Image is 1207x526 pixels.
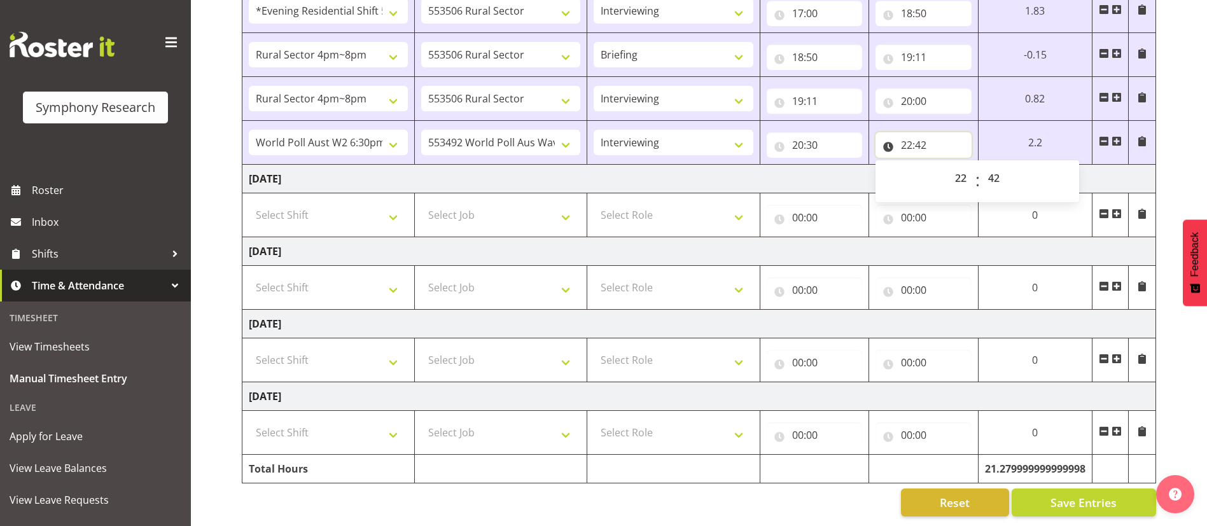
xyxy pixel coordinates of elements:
div: Leave [3,394,188,420]
img: help-xxl-2.png [1169,488,1182,501]
span: Time & Attendance [32,276,165,295]
td: 0.82 [978,77,1092,121]
input: Click to select... [767,205,863,230]
button: Reset [901,488,1009,516]
a: Manual Timesheet Entry [3,363,188,394]
span: Shifts [32,244,165,263]
a: Apply for Leave [3,420,188,452]
td: 0 [978,338,1092,382]
input: Click to select... [767,277,863,303]
span: : [975,165,980,197]
span: Reset [940,494,970,511]
td: Total Hours [242,455,415,483]
a: View Leave Requests [3,484,188,516]
input: Click to select... [876,45,972,70]
button: Feedback - Show survey [1183,219,1207,306]
input: Click to select... [876,350,972,375]
td: 0 [978,193,1092,237]
td: [DATE] [242,165,1156,193]
span: Manual Timesheet Entry [10,369,181,388]
a: View Timesheets [3,331,188,363]
span: Apply for Leave [10,427,181,446]
input: Click to select... [767,350,863,375]
input: Click to select... [876,132,972,158]
td: 21.279999999999998 [978,455,1092,483]
button: Save Entries [1012,488,1156,516]
td: -0.15 [978,33,1092,77]
input: Click to select... [767,1,863,26]
input: Click to select... [876,422,972,448]
span: View Leave Requests [10,490,181,509]
a: View Leave Balances [3,452,188,484]
span: Inbox [32,212,185,232]
td: [DATE] [242,382,1156,411]
input: Click to select... [767,45,863,70]
input: Click to select... [876,277,972,303]
input: Click to select... [876,1,972,26]
span: Feedback [1189,232,1201,277]
img: Rosterit website logo [10,32,115,57]
input: Click to select... [767,422,863,448]
span: Save Entries [1050,494,1117,511]
td: 0 [978,266,1092,310]
span: Roster [32,181,185,200]
td: [DATE] [242,237,1156,266]
td: [DATE] [242,310,1156,338]
span: View Leave Balances [10,459,181,478]
td: 0 [978,411,1092,455]
input: Click to select... [876,205,972,230]
input: Click to select... [767,132,863,158]
div: Symphony Research [36,98,155,117]
td: 2.2 [978,121,1092,165]
input: Click to select... [767,88,863,114]
input: Click to select... [876,88,972,114]
span: View Timesheets [10,337,181,356]
div: Timesheet [3,305,188,331]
